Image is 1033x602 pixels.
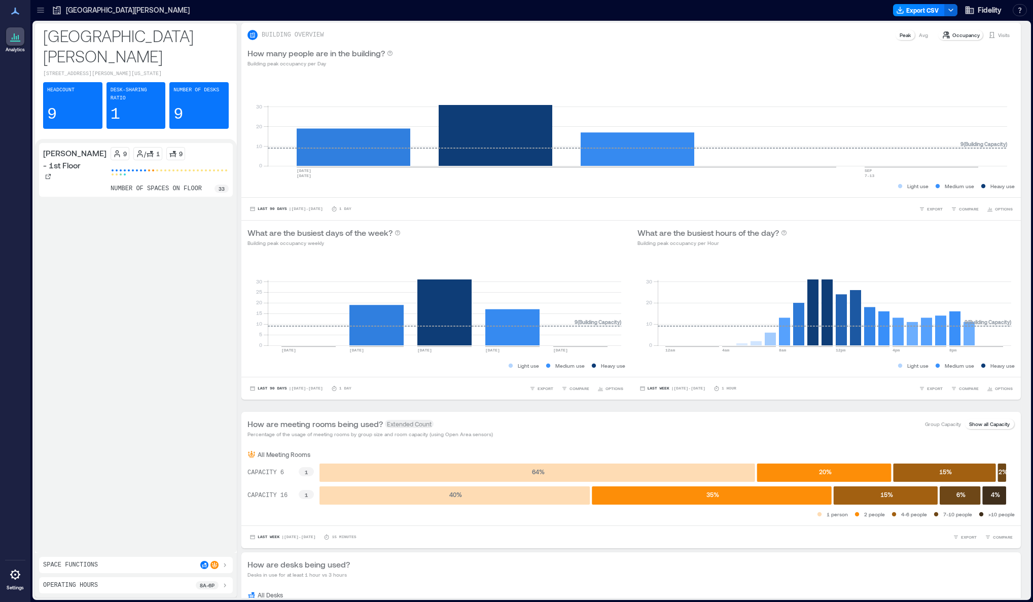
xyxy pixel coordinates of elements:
[527,383,555,394] button: EXPORT
[722,385,736,392] p: 1 Hour
[559,383,591,394] button: COMPARE
[569,385,589,392] span: COMPARE
[988,510,1015,518] p: >10 people
[111,86,162,102] p: Desk-sharing ratio
[827,510,848,518] p: 1 person
[985,383,1015,394] button: OPTIONS
[949,383,981,394] button: COMPARE
[111,104,120,125] p: 1
[665,348,675,352] text: 12am
[985,204,1015,214] button: OPTIONS
[259,162,262,168] tspan: 0
[553,348,568,352] text: [DATE]
[819,468,832,475] text: 20 %
[256,289,262,295] tspan: 25
[6,47,25,53] p: Analytics
[256,103,262,110] tspan: 30
[518,362,539,370] p: Light use
[219,185,225,193] p: 33
[200,581,215,589] p: 8a - 6p
[917,383,945,394] button: EXPORT
[961,2,1005,18] button: Fidelity
[949,204,981,214] button: COMPARE
[901,510,927,518] p: 4-6 people
[258,450,310,458] p: All Meeting Rooms
[111,185,202,193] p: number of spaces on floor
[995,206,1013,212] span: OPTIONS
[339,206,351,212] p: 1 Day
[532,468,545,475] text: 64 %
[156,150,160,158] p: 1
[449,491,462,498] text: 40 %
[605,385,623,392] span: OPTIONS
[993,534,1013,540] span: COMPARE
[555,362,585,370] p: Medium use
[925,420,961,428] p: Group Capacity
[637,227,779,239] p: What are the busiest hours of the day?
[256,123,262,129] tspan: 20
[995,385,1013,392] span: OPTIONS
[485,348,500,352] text: [DATE]
[297,168,311,173] text: [DATE]
[949,348,957,352] text: 8pm
[262,31,324,39] p: BUILDING OVERVIEW
[256,321,262,327] tspan: 10
[256,143,262,149] tspan: 10
[961,534,977,540] span: EXPORT
[47,104,57,125] p: 9
[259,342,262,348] tspan: 0
[332,534,356,540] p: 15 minutes
[247,532,317,542] button: Last Week |[DATE]-[DATE]
[991,491,1000,498] text: 4 %
[637,239,787,247] p: Building peak occupancy per Hour
[43,581,98,589] p: Operating Hours
[247,492,288,499] text: CAPACITY 16
[173,86,219,94] p: Number of Desks
[943,510,972,518] p: 7-10 people
[595,383,625,394] button: OPTIONS
[959,385,979,392] span: COMPARE
[247,558,350,571] p: How are desks being used?
[951,532,979,542] button: EXPORT
[247,383,325,394] button: Last 90 Days |[DATE]-[DATE]
[722,348,730,352] text: 4am
[417,348,432,352] text: [DATE]
[247,418,383,430] p: How are meeting rooms being used?
[999,468,1008,475] text: 2 %
[538,385,553,392] span: EXPORT
[836,348,845,352] text: 12pm
[256,278,262,284] tspan: 30
[956,491,966,498] text: 6 %
[256,299,262,305] tspan: 20
[43,25,229,66] p: [GEOGRAPHIC_DATA][PERSON_NAME]
[259,331,262,337] tspan: 5
[256,310,262,316] tspan: 15
[247,227,393,239] p: What are the busiest days of the week?
[646,299,652,305] tspan: 20
[864,510,885,518] p: 2 people
[990,182,1015,190] p: Heavy use
[247,469,284,476] text: CAPACITY 6
[43,70,229,78] p: [STREET_ADDRESS][PERSON_NAME][US_STATE]
[66,5,190,15] p: [GEOGRAPHIC_DATA][PERSON_NAME]
[927,206,943,212] span: EXPORT
[247,430,493,438] p: Percentage of the usage of meeting rooms by group size and room capacity (using Open Area sensors)
[917,204,945,214] button: EXPORT
[601,362,625,370] p: Heavy use
[247,59,393,67] p: Building peak occupancy per Day
[779,348,787,352] text: 8am
[3,562,27,594] a: Settings
[919,31,928,39] p: Avg
[3,24,28,56] a: Analytics
[646,278,652,284] tspan: 30
[893,4,945,16] button: Export CSV
[247,47,385,59] p: How many people are in the building?
[939,468,952,475] text: 15 %
[637,383,707,394] button: Last Week |[DATE]-[DATE]
[144,150,146,158] p: /
[900,31,911,39] p: Peak
[179,150,183,158] p: 9
[945,362,974,370] p: Medium use
[43,147,106,171] p: [PERSON_NAME] - 1st Floor
[47,86,75,94] p: Headcount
